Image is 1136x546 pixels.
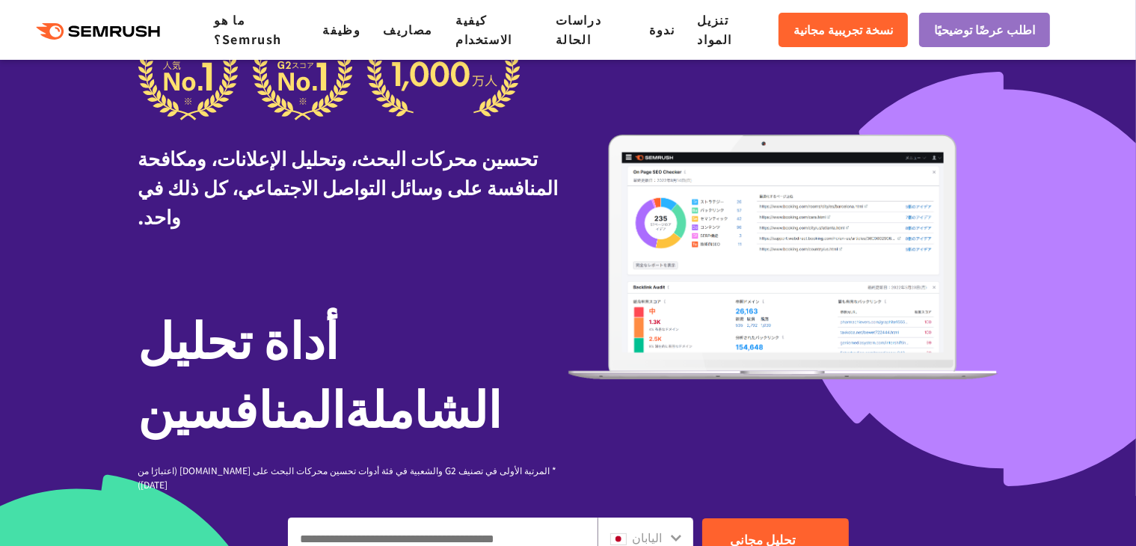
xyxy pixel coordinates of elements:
font: أداة تحليل المنافسين [138,301,346,442]
a: دراسات الحالة [556,10,602,48]
a: مصاريف [384,20,434,38]
font: * المرتبة الأولى في تصنيف G2 والشعبية في فئة أدوات تحسين محركات البحث على [DOMAIN_NAME] (اعتبارًا... [138,464,557,491]
a: تنزيل المواد [698,10,733,48]
font: اليابان [633,528,663,546]
a: نسخة تجريبية مجانية [779,13,908,47]
a: ندوة [649,20,675,38]
font: اطلب عرضًا توضيحيًا [934,20,1035,38]
font: نسخة تجريبية مجانية [793,20,893,38]
font: تحسين محركات البحث، وتحليل الإعلانات، ومكافحة المنافسة على وسائل التواصل الاجتماعي، كل ذلك في واحد. [138,144,559,230]
font: الشاملة [346,370,502,442]
a: اطلب عرضًا توضيحيًا [919,13,1050,47]
a: كيفية الاستخدام [455,10,512,48]
a: ما هو Semrush؟ [214,10,282,48]
a: وظيفة [323,20,361,38]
